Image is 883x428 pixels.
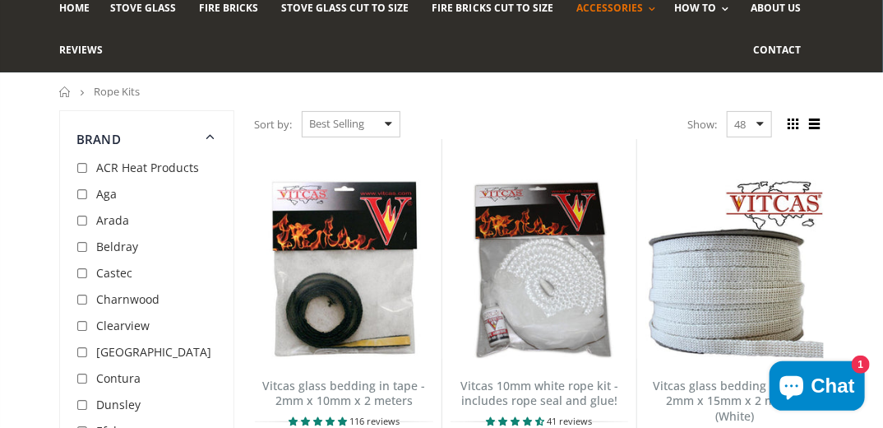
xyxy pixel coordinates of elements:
span: 4.66 stars [486,415,547,427]
span: 41 reviews [547,415,592,427]
span: Fire Bricks Cut To Size [432,1,553,15]
a: Reviews [59,30,115,72]
span: 116 reviews [349,415,400,427]
span: Fire Bricks [199,1,258,15]
a: Vitcas 10mm white rope kit - includes rope seal and glue! [460,378,618,409]
span: Castec [96,265,132,281]
span: Stove Glass [110,1,176,15]
a: Home [59,86,72,97]
span: How To [674,1,716,15]
a: Vitcas glass bedding in tape - 2mm x 10mm x 2 meters [262,378,425,409]
span: About us [751,1,801,15]
a: Contact [753,30,813,72]
span: List view [806,115,824,133]
span: Clearview [96,318,150,333]
span: Aga [96,186,117,202]
span: Sort by: [254,110,292,139]
span: Dunsley [96,397,141,412]
span: Home [59,1,90,15]
img: Vitcas stove glass bedding in tape [255,180,433,359]
inbox-online-store-chat: Shopify online store chat [765,361,870,415]
span: 4.84 stars [289,415,349,427]
span: Stove Glass Cut To Size [281,1,409,15]
span: Brand [76,131,121,147]
span: [GEOGRAPHIC_DATA] [96,344,211,360]
span: Grid view [784,115,802,133]
img: Vitcas white rope, glue and gloves kit 10mm [451,180,629,359]
span: Arada [96,212,129,228]
a: Vitcas glass bedding in tape - 2mm x 15mm x 2 meters (White) [654,378,816,425]
span: Show: [687,111,717,137]
span: Rope Kits [94,84,140,99]
span: Charnwood [96,291,159,307]
span: ACR Heat Products [96,160,199,175]
span: Contura [96,370,141,386]
img: Vitcas stove glass bedding in tape [645,180,824,359]
span: Beldray [96,239,138,254]
span: Contact [753,43,801,57]
span: Reviews [59,43,103,57]
span: Accessories [576,1,643,15]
